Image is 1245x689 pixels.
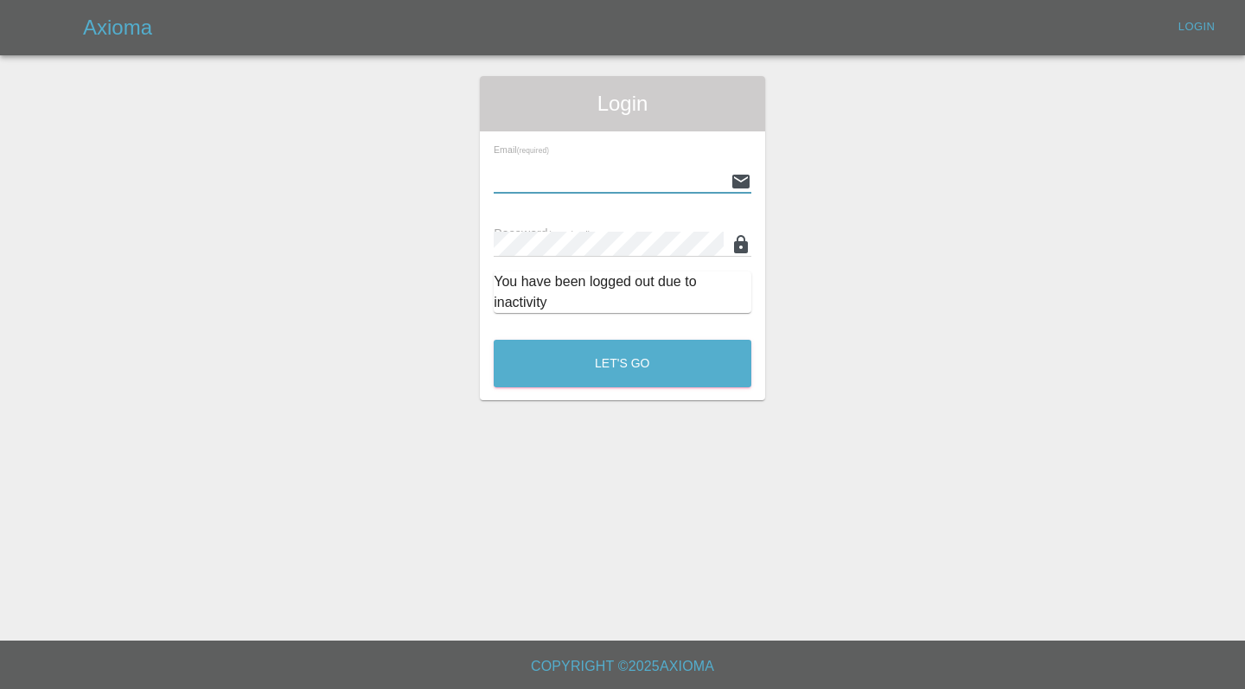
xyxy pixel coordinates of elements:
[494,271,751,313] div: You have been logged out due to inactivity
[14,654,1231,679] h6: Copyright © 2025 Axioma
[517,147,549,155] small: (required)
[548,229,591,239] small: (required)
[1169,14,1224,41] a: Login
[494,340,751,387] button: Let's Go
[494,144,549,155] span: Email
[83,14,152,41] h5: Axioma
[494,226,591,240] span: Password
[494,90,751,118] span: Login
